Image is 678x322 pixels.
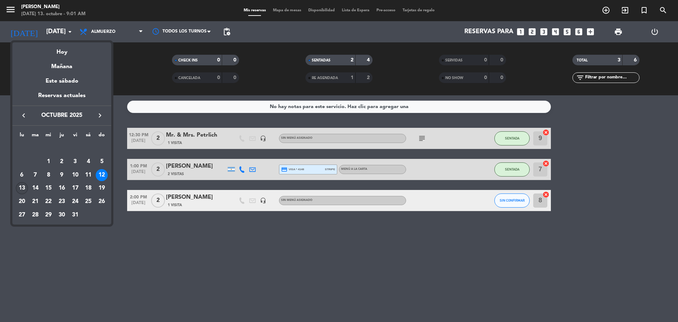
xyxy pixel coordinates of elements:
div: 14 [29,182,41,194]
td: 31 de octubre de 2025 [69,208,82,222]
td: 29 de octubre de 2025 [42,208,55,222]
div: Reservas actuales [12,91,111,106]
div: 24 [69,196,81,208]
button: keyboard_arrow_right [94,111,106,120]
td: 21 de octubre de 2025 [29,195,42,208]
td: 6 de octubre de 2025 [15,168,29,182]
div: 23 [56,196,68,208]
td: 15 de octubre de 2025 [42,181,55,195]
div: 18 [82,182,94,194]
td: 9 de octubre de 2025 [55,168,69,182]
td: 23 de octubre de 2025 [55,195,69,208]
div: 2 [56,156,68,168]
th: sábado [82,131,95,142]
td: 13 de octubre de 2025 [15,181,29,195]
td: 30 de octubre de 2025 [55,208,69,222]
td: 25 de octubre de 2025 [82,195,95,208]
td: 28 de octubre de 2025 [29,208,42,222]
div: 10 [69,169,81,181]
div: 26 [96,196,108,208]
div: 25 [82,196,94,208]
td: 20 de octubre de 2025 [15,195,29,208]
td: 27 de octubre de 2025 [15,208,29,222]
td: 22 de octubre de 2025 [42,195,55,208]
div: Mañana [12,57,111,71]
div: 31 [69,209,81,221]
div: 4 [82,156,94,168]
div: 20 [16,196,28,208]
td: 26 de octubre de 2025 [95,195,108,208]
div: 16 [56,182,68,194]
td: 5 de octubre de 2025 [95,155,108,168]
td: 10 de octubre de 2025 [69,168,82,182]
td: 4 de octubre de 2025 [82,155,95,168]
th: viernes [69,131,82,142]
td: 12 de octubre de 2025 [95,168,108,182]
div: 13 [16,182,28,194]
td: 2 de octubre de 2025 [55,155,69,168]
div: 5 [96,156,108,168]
div: 7 [29,169,41,181]
div: 27 [16,209,28,221]
td: 24 de octubre de 2025 [69,195,82,208]
div: 28 [29,209,41,221]
div: 3 [69,156,81,168]
th: domingo [95,131,108,142]
div: 21 [29,196,41,208]
td: 18 de octubre de 2025 [82,181,95,195]
td: OCT. [15,142,108,155]
td: 17 de octubre de 2025 [69,181,82,195]
td: 8 de octubre de 2025 [42,168,55,182]
div: 30 [56,209,68,221]
div: 17 [69,182,81,194]
div: 9 [56,169,68,181]
th: martes [29,131,42,142]
div: 12 [96,169,108,181]
td: 3 de octubre de 2025 [69,155,82,168]
td: 11 de octubre de 2025 [82,168,95,182]
div: 19 [96,182,108,194]
div: Este sábado [12,71,111,91]
div: 29 [42,209,54,221]
td: 7 de octubre de 2025 [29,168,42,182]
td: 14 de octubre de 2025 [29,181,42,195]
div: 22 [42,196,54,208]
div: 1 [42,156,54,168]
i: keyboard_arrow_right [96,111,104,120]
th: jueves [55,131,69,142]
div: 11 [82,169,94,181]
th: miércoles [42,131,55,142]
div: 8 [42,169,54,181]
div: 15 [42,182,54,194]
th: lunes [15,131,29,142]
td: 1 de octubre de 2025 [42,155,55,168]
div: Hoy [12,42,111,57]
i: keyboard_arrow_left [19,111,28,120]
span: octubre 2025 [30,111,94,120]
td: 19 de octubre de 2025 [95,181,108,195]
button: keyboard_arrow_left [17,111,30,120]
td: 16 de octubre de 2025 [55,181,69,195]
div: 6 [16,169,28,181]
